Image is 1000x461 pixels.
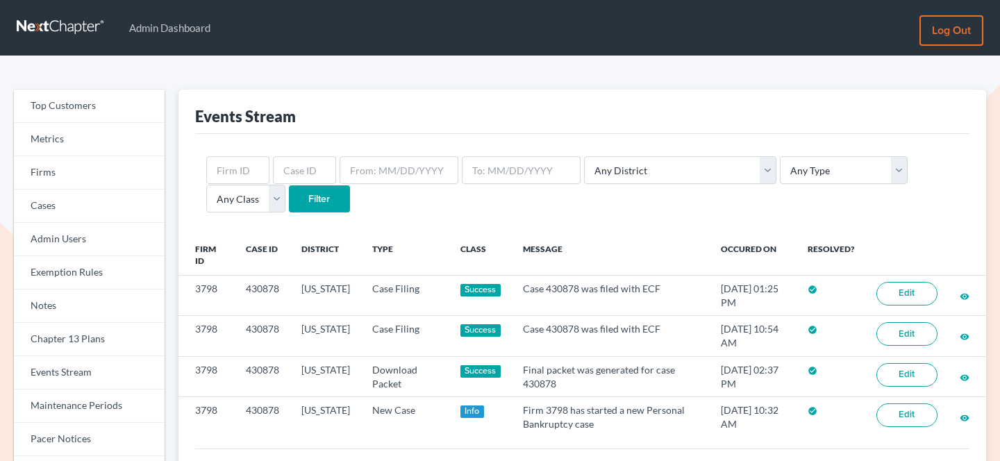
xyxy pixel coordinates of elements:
[808,406,817,416] i: check_circle
[960,292,969,301] i: visibility
[449,235,512,276] th: Class
[195,106,296,126] div: Events Stream
[361,397,450,437] td: New Case
[290,397,361,437] td: [US_STATE]
[960,373,969,383] i: visibility
[460,405,484,418] div: Info
[14,323,165,356] a: Chapter 13 Plans
[361,316,450,356] td: Case Filing
[876,363,937,387] a: Edit
[710,356,797,396] td: [DATE] 02:37 PM
[960,330,969,342] a: visibility
[14,423,165,456] a: Pacer Notices
[361,276,450,316] td: Case Filing
[235,276,290,316] td: 430878
[14,290,165,323] a: Notes
[797,235,865,276] th: Resolved?
[235,397,290,437] td: 430878
[960,413,969,423] i: visibility
[273,156,336,184] input: Case ID
[14,123,165,156] a: Metrics
[361,235,450,276] th: Type
[960,332,969,342] i: visibility
[512,397,710,437] td: Firm 3798 has started a new Personal Bankruptcy case
[710,316,797,356] td: [DATE] 10:54 AM
[290,235,361,276] th: District
[289,185,350,213] input: Filter
[512,356,710,396] td: Final packet was generated for case 430878
[919,15,983,46] a: Log out
[710,276,797,316] td: [DATE] 01:25 PM
[462,156,581,184] input: To: MM/DD/YYYY
[178,276,235,316] td: 3798
[235,356,290,396] td: 430878
[361,356,450,396] td: Download Packet
[117,15,217,40] a: Admin Dashboard
[178,356,235,396] td: 3798
[876,282,937,305] a: Edit
[808,325,817,335] i: check_circle
[960,411,969,423] a: visibility
[960,371,969,383] a: visibility
[808,285,817,294] i: check_circle
[14,256,165,290] a: Exemption Rules
[340,156,458,184] input: From: MM/DD/YYYY
[460,324,501,337] div: Success
[290,276,361,316] td: [US_STATE]
[178,316,235,356] td: 3798
[460,365,501,378] div: Success
[512,276,710,316] td: Case 430878 was filed with ECF
[14,156,165,190] a: Firms
[178,397,235,437] td: 3798
[14,190,165,223] a: Cases
[290,316,361,356] td: [US_STATE]
[876,403,937,427] a: Edit
[460,284,501,296] div: Success
[178,235,235,276] th: Firm ID
[710,397,797,437] td: [DATE] 10:32 AM
[960,290,969,301] a: visibility
[14,389,165,423] a: Maintenance Periods
[14,356,165,389] a: Events Stream
[808,366,817,376] i: check_circle
[14,90,165,123] a: Top Customers
[512,316,710,356] td: Case 430878 was filed with ECF
[235,235,290,276] th: Case ID
[206,156,269,184] input: Firm ID
[290,356,361,396] td: [US_STATE]
[710,235,797,276] th: Occured On
[14,223,165,256] a: Admin Users
[512,235,710,276] th: Message
[235,316,290,356] td: 430878
[876,322,937,346] a: Edit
